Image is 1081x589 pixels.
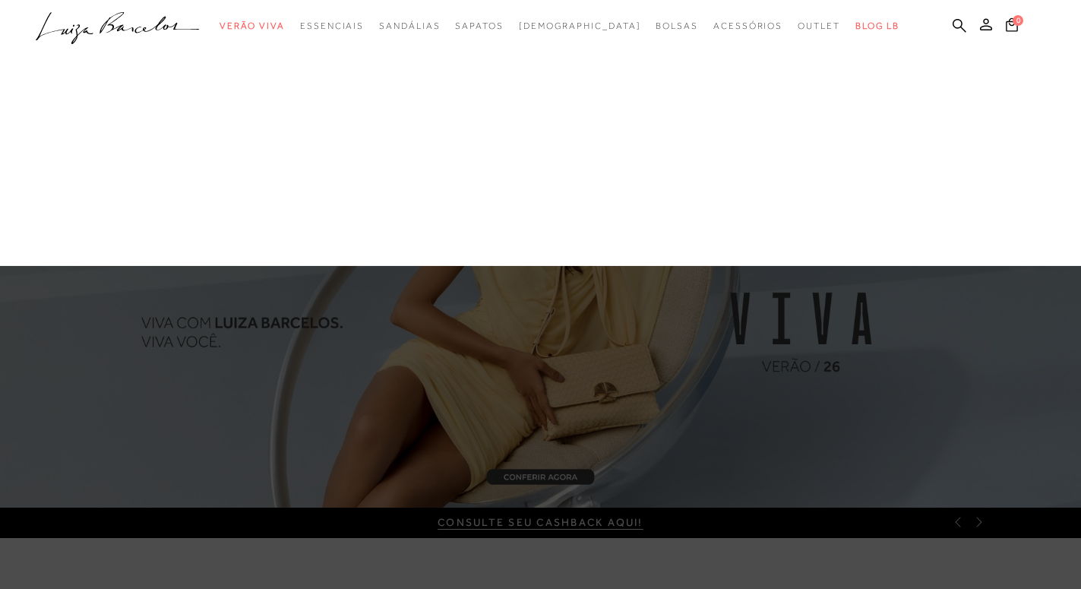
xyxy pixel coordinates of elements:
a: BLOG LB [855,12,899,40]
a: categoryNavScreenReaderText [713,12,782,40]
span: Verão Viva [220,21,285,31]
a: categoryNavScreenReaderText [300,12,364,40]
span: Bolsas [656,21,698,31]
span: 0 [1013,15,1023,26]
button: 0 [1001,17,1023,37]
a: categoryNavScreenReaderText [798,12,840,40]
span: Essenciais [300,21,364,31]
span: Sapatos [455,21,503,31]
a: categoryNavScreenReaderText [220,12,285,40]
span: [DEMOGRAPHIC_DATA] [519,21,641,31]
span: Acessórios [713,21,782,31]
span: Outlet [798,21,840,31]
a: categoryNavScreenReaderText [455,12,503,40]
span: Sandálias [379,21,440,31]
a: noSubCategoriesText [519,12,641,40]
a: categoryNavScreenReaderText [379,12,440,40]
a: categoryNavScreenReaderText [656,12,698,40]
span: BLOG LB [855,21,899,31]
